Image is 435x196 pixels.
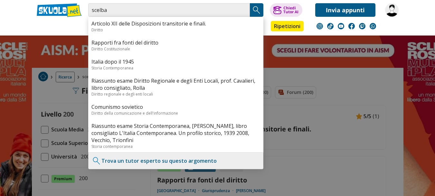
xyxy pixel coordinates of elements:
[101,157,217,164] a: Trova un tutor esperto su questo argomento
[91,144,260,149] div: Storia contemporanea
[91,77,260,91] a: Riassunto esame Diritto Regionale e degli Enti Locali, prof. Cavalieri, libro consigliato, Rolla
[92,156,101,166] img: Trova un tutor esperto
[91,122,260,144] a: Riassunto esame Storia Contemporanea, [PERSON_NAME], libro consigliato L'Italia Contemporanea. Un...
[91,103,260,110] a: Comunismo sovietico
[91,91,260,97] div: Diritto regionale e degli enti locali
[91,110,260,116] div: Diritto della comunicazione e dell'informazione
[385,3,399,17] img: gio_nes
